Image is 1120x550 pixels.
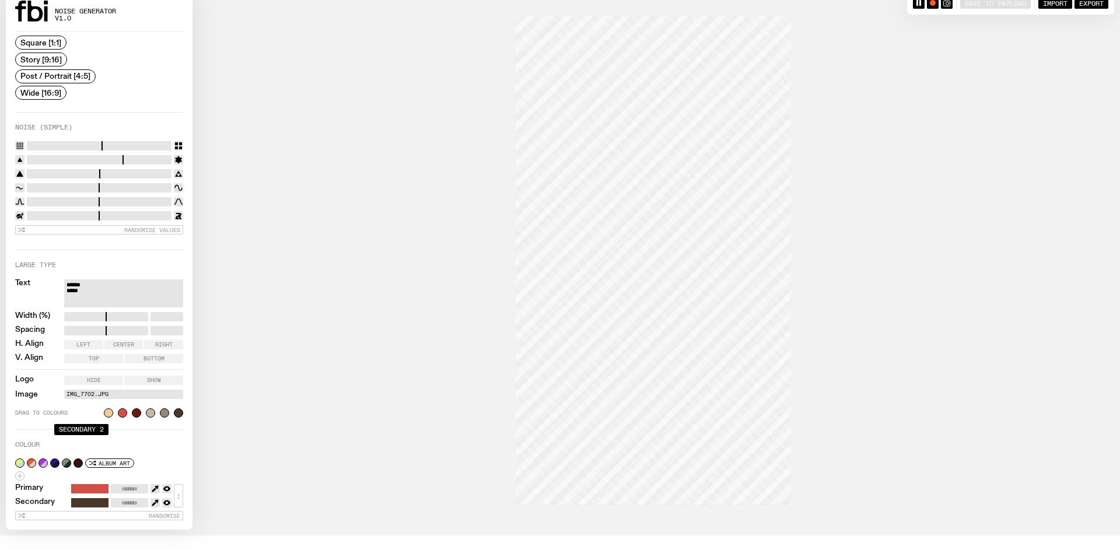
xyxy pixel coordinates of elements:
[15,511,183,520] button: Randomise
[15,376,34,385] label: Logo
[113,342,134,348] span: Center
[76,342,90,348] span: Left
[85,458,134,468] button: Album Art
[174,484,183,507] button: ↕
[15,410,99,416] span: Drag to colours
[20,38,61,47] span: Square [1:1]
[143,356,164,362] span: Bottom
[20,89,61,97] span: Wide [16:9]
[15,391,38,398] label: Image
[20,55,62,64] span: Story [9:16]
[89,356,99,362] span: Top
[15,498,55,507] label: Secondary
[87,377,101,383] span: Hide
[15,340,44,349] label: H. Align
[55,15,116,22] span: v1.0
[147,377,161,383] span: Show
[99,460,130,467] span: Album Art
[55,8,116,15] span: Noise Generator
[59,426,104,433] span: Secondary 2
[155,342,173,348] span: Right
[15,262,56,268] label: Large Type
[15,484,43,493] label: Primary
[66,390,181,399] label: IMG_7702.JPG
[15,326,45,335] label: Spacing
[15,312,50,321] label: Width (%)
[20,72,90,80] span: Post / Portrait [4:5]
[15,279,30,307] label: Text
[149,513,180,519] span: Randomise
[15,442,40,448] label: Colour
[15,225,183,234] button: Randomise Values
[124,227,180,233] span: Randomise Values
[15,124,72,131] label: Noise (Simple)
[15,354,43,363] label: V. Align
